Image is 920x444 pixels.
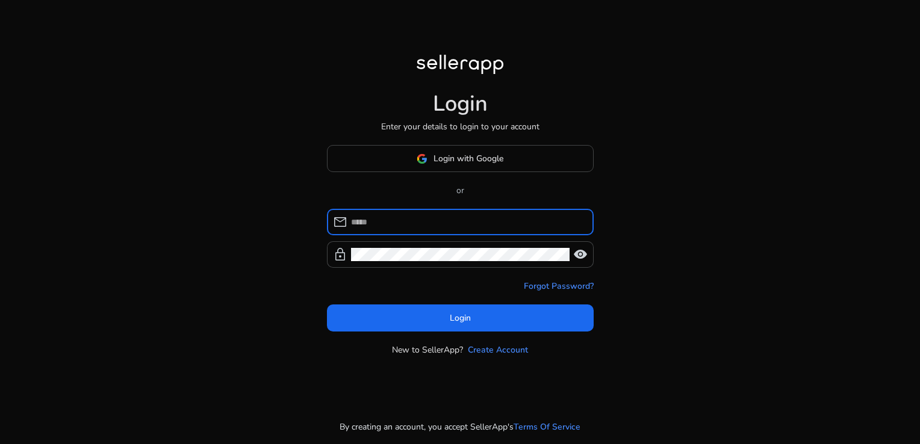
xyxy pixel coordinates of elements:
a: Terms Of Service [514,421,580,433]
button: Login with Google [327,145,594,172]
span: visibility [573,247,588,262]
p: Enter your details to login to your account [381,120,539,133]
a: Forgot Password? [524,280,594,292]
img: google-logo.svg [417,153,427,164]
span: lock [333,247,347,262]
span: Login [450,312,471,324]
p: New to SellerApp? [392,344,463,356]
p: or [327,184,594,197]
span: mail [333,215,347,229]
span: Login with Google [434,152,503,165]
a: Create Account [468,344,528,356]
h1: Login [433,91,488,117]
button: Login [327,304,594,331]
